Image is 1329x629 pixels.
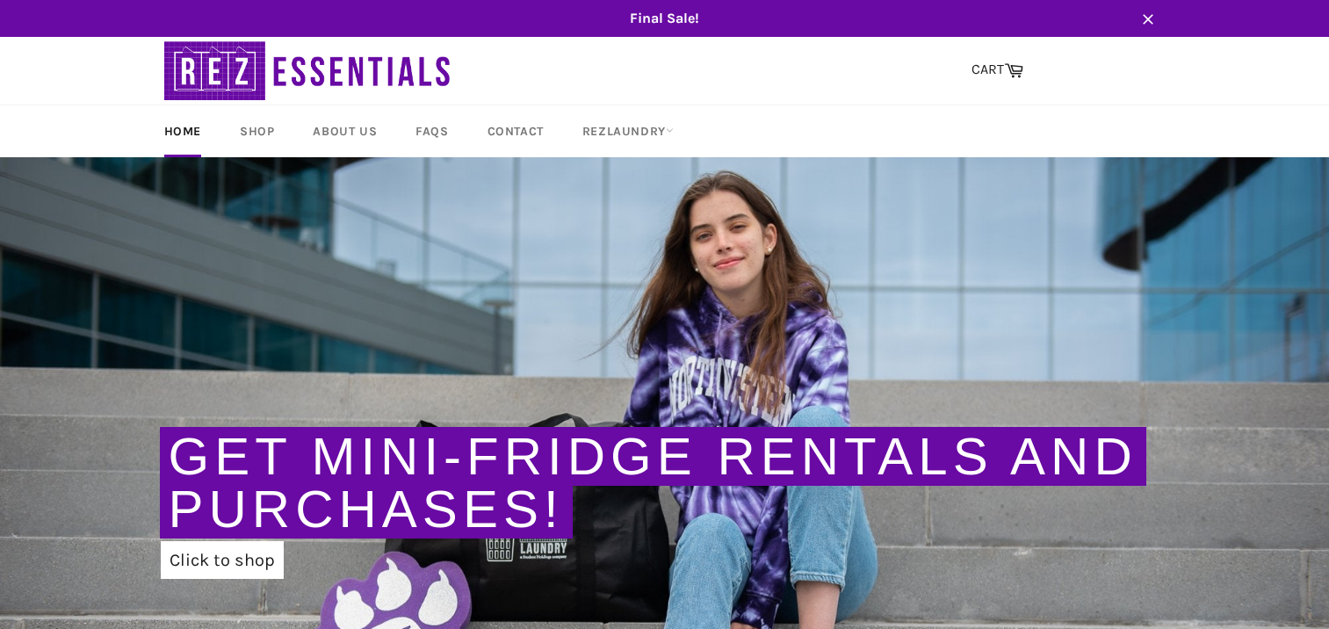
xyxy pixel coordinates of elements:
[963,52,1032,89] a: CART
[398,105,466,157] a: FAQs
[164,37,454,105] img: RezEssentials
[222,105,292,157] a: Shop
[470,105,561,157] a: Contact
[147,9,1183,28] span: Final Sale!
[161,541,284,579] a: Click to shop
[565,105,691,157] a: RezLaundry
[169,427,1138,539] a: Get Mini-Fridge Rentals and Purchases!
[147,105,219,157] a: Home
[295,105,394,157] a: About Us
